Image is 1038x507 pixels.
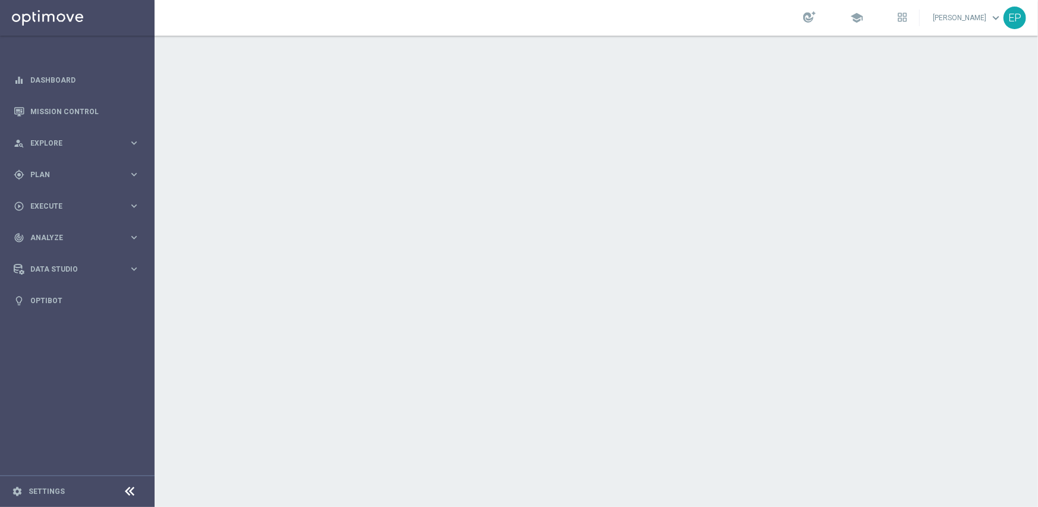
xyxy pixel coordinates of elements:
div: Optibot [14,285,140,316]
a: [PERSON_NAME]keyboard_arrow_down [932,9,1004,27]
i: settings [12,486,23,497]
button: Data Studio keyboard_arrow_right [13,264,140,274]
i: equalizer [14,75,24,86]
div: Analyze [14,232,128,243]
span: Plan [30,171,128,178]
div: Execute [14,201,128,212]
button: play_circle_outline Execute keyboard_arrow_right [13,201,140,211]
button: track_changes Analyze keyboard_arrow_right [13,233,140,243]
i: keyboard_arrow_right [128,169,140,180]
button: Mission Control [13,107,140,116]
a: Dashboard [30,64,140,96]
i: keyboard_arrow_right [128,263,140,275]
i: play_circle_outline [14,201,24,212]
i: gps_fixed [14,169,24,180]
div: Data Studio [14,264,128,275]
span: keyboard_arrow_down [989,11,1002,24]
button: person_search Explore keyboard_arrow_right [13,138,140,148]
i: person_search [14,138,24,149]
div: EP [1004,7,1026,29]
div: Mission Control [14,96,140,127]
i: keyboard_arrow_right [128,232,140,243]
div: Plan [14,169,128,180]
button: lightbulb Optibot [13,296,140,306]
span: school [850,11,863,24]
i: lightbulb [14,295,24,306]
button: gps_fixed Plan keyboard_arrow_right [13,170,140,180]
span: Explore [30,140,128,147]
a: Mission Control [30,96,140,127]
div: Explore [14,138,128,149]
a: Optibot [30,285,140,316]
span: Analyze [30,234,128,241]
div: Dashboard [14,64,140,96]
button: equalizer Dashboard [13,75,140,85]
i: track_changes [14,232,24,243]
i: keyboard_arrow_right [128,200,140,212]
span: Execute [30,203,128,210]
a: Settings [29,488,65,495]
span: Data Studio [30,266,128,273]
i: keyboard_arrow_right [128,137,140,149]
